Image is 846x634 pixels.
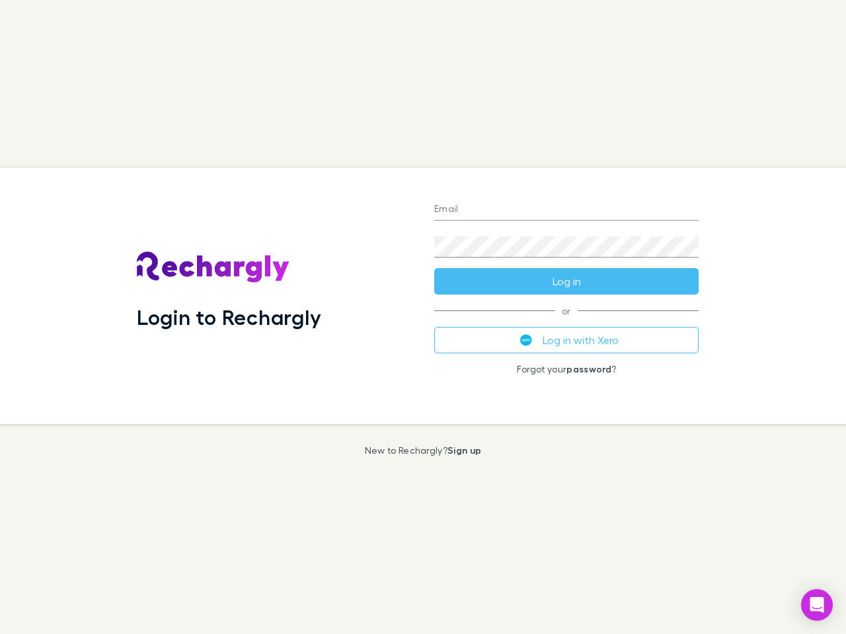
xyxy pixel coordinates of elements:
a: password [566,363,611,374]
p: Forgot your ? [434,364,699,374]
div: Open Intercom Messenger [801,589,833,621]
button: Log in with Xero [434,327,699,353]
p: New to Rechargly? [365,445,482,456]
img: Rechargly's Logo [137,252,290,283]
img: Xero's logo [520,334,532,346]
h1: Login to Rechargly [137,304,321,330]
a: Sign up [447,444,481,456]
button: Log in [434,268,699,295]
